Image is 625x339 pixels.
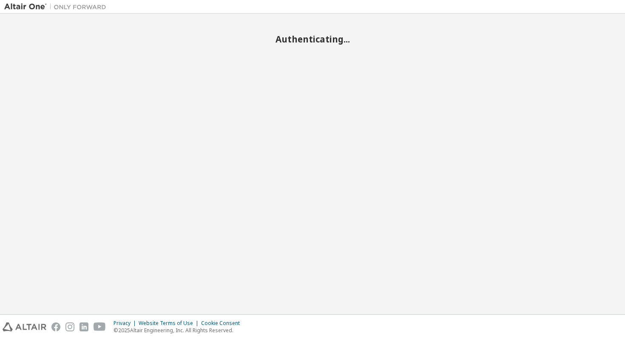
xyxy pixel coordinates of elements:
img: Altair One [4,3,111,11]
div: Website Terms of Use [139,320,201,327]
img: instagram.svg [65,322,74,331]
img: linkedin.svg [80,322,88,331]
div: Cookie Consent [201,320,245,327]
p: © 2025 Altair Engineering, Inc. All Rights Reserved. [114,327,245,334]
img: facebook.svg [51,322,60,331]
img: altair_logo.svg [3,322,46,331]
div: Privacy [114,320,139,327]
img: youtube.svg [94,322,106,331]
h2: Authenticating... [4,34,621,45]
